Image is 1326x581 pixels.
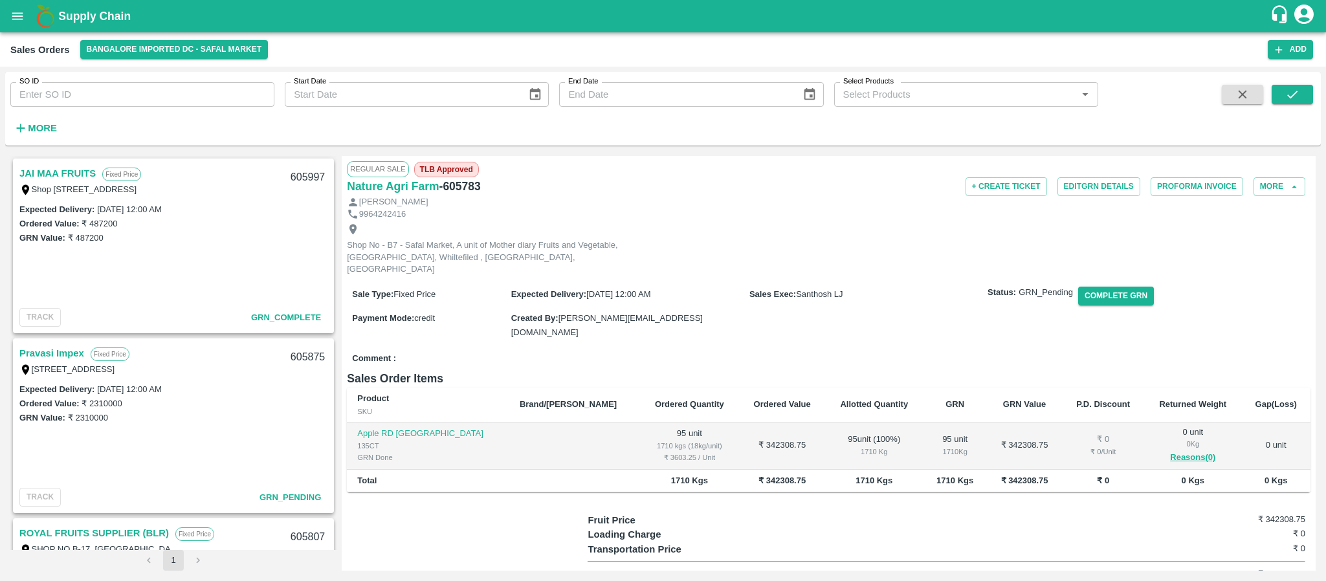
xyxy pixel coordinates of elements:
input: Enter SO ID [10,82,274,107]
b: P.D. Discount [1076,399,1130,409]
div: Sales Orders [10,41,70,58]
label: ₹ 487200 [68,233,104,243]
label: Status: [988,287,1016,299]
p: Transportation Price [588,542,767,556]
label: Start Date [294,76,326,87]
span: credit [414,313,435,323]
b: Ordered Quantity [655,399,724,409]
input: Select Products [838,86,1073,103]
label: [DATE] 12:00 AM [97,384,161,394]
span: GRN_Complete [251,312,321,322]
label: Expected Delivery : [19,384,94,394]
div: 1710 Kg [933,446,977,457]
b: Supply Chain [58,10,131,23]
label: Select Products [843,76,894,87]
strong: More [28,123,57,133]
b: ₹ 342308.75 [758,476,806,485]
div: ₹ 0 / Unit [1072,446,1134,457]
label: Expected Delivery : [19,204,94,214]
b: Gap(Loss) [1255,399,1297,409]
img: logo [32,3,58,29]
b: Brand/[PERSON_NAME] [520,399,617,409]
b: 1710 Kgs [936,476,973,485]
td: ₹ 342308.75 [739,422,825,470]
label: SO ID [19,76,39,87]
h6: Sales Order Items [347,369,1310,388]
label: End Date [568,76,598,87]
label: Payment Mode : [352,313,414,323]
button: Open [1077,86,1094,103]
button: More [1254,177,1305,196]
div: 1710 kgs (18kg/unit) [650,440,729,452]
button: Reasons(0) [1155,450,1231,465]
label: ₹ 2310000 [68,413,108,422]
button: open drawer [3,1,32,31]
button: Choose date [797,82,822,107]
label: [STREET_ADDRESS] [32,364,115,374]
label: Sales Exec : [749,289,796,299]
label: GRN Value: [19,413,65,422]
a: JAI MAA FRUITS [19,165,96,182]
div: 0 Kg [1155,438,1231,450]
b: GRN Value [1003,399,1046,409]
div: 135CT [357,440,499,452]
b: Returned Weight [1159,399,1226,409]
label: Ordered Value: [19,219,79,228]
button: + Create Ticket [966,177,1047,196]
label: Expected Delivery : [511,289,586,299]
label: Comment : [352,353,396,365]
input: Start Date [285,82,518,107]
label: ₹ 487200 [82,219,117,228]
p: Fixed Price [102,168,141,181]
a: Supply Chain [58,7,1270,25]
span: [PERSON_NAME][EMAIL_ADDRESS][DOMAIN_NAME] [511,313,703,337]
b: Total [357,476,377,485]
a: Nature Agri Farm [347,177,439,195]
div: account of current user [1292,3,1316,30]
div: 605997 [283,162,333,193]
div: 605807 [283,522,333,553]
p: [PERSON_NAME] [359,196,428,208]
h6: - 605783 [439,177,481,195]
b: 1710 Kgs [856,476,892,485]
p: 9964242416 [359,208,406,221]
label: Sale Type : [352,289,393,299]
p: Fixed Price [175,527,214,541]
p: Loading Charge [588,527,767,542]
div: 95 unit [933,433,977,457]
p: Apple RD [GEOGRAPHIC_DATA] [357,428,499,440]
h6: ₹ 342308.75 [1186,513,1305,526]
div: ₹ 0 [1072,433,1134,446]
label: Created By : [511,313,558,323]
button: Add [1268,40,1313,59]
button: Proforma Invoice [1151,177,1243,196]
td: ₹ 342308.75 [987,422,1062,470]
label: Ordered Value: [19,399,79,408]
div: ₹ 3603.25 / Unit [650,452,729,463]
span: GRN_Pending [260,492,321,502]
td: 0 unit [1241,422,1310,470]
div: SKU [357,406,499,417]
b: 0 Kgs [1182,476,1204,485]
div: GRN Done [357,452,499,463]
label: GRN Value: [19,233,65,243]
a: Pravasi Impex [19,345,84,362]
div: 0 unit [1155,426,1231,465]
b: ₹ 342308.75 [1001,476,1048,485]
div: customer-support [1270,5,1292,28]
label: SHOP NO B-17, [GEOGRAPHIC_DATA],, [GEOGRAPHIC_DATA], [GEOGRAPHIC_DATA]. , [GEOGRAPHIC_DATA], [GEO... [32,543,558,554]
b: 1710 Kgs [671,476,708,485]
b: Ordered Value [754,399,811,409]
label: Shop [STREET_ADDRESS] [32,184,137,194]
span: TLB Approved [414,162,479,177]
button: page 1 [163,550,184,571]
td: 95 unit [640,422,740,470]
h6: ₹ 0 [1186,542,1305,555]
a: ROYAL FRUITS SUPPLIER (BLR) [19,525,169,542]
h6: ₹ 342308.75 [1186,567,1305,580]
input: End Date [559,82,792,107]
nav: pagination navigation [137,550,210,571]
b: GRN [945,399,964,409]
div: 1710 Kg [835,446,912,457]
